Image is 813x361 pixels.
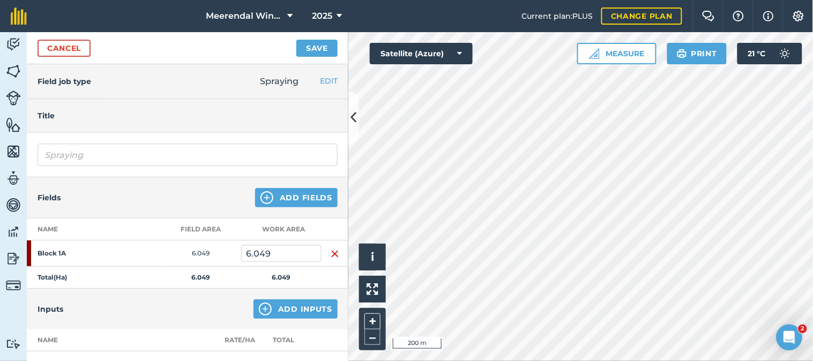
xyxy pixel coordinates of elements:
[367,283,378,295] img: Four arrows, one pointing top left, one top right, one bottom right and the last bottom left
[6,224,21,240] img: svg+xml;base64,PD94bWwgdmVyc2lvbj0iMS4wIiBlbmNvZGluZz0idXRmLTgiPz4KPCEtLSBHZW5lcmF0b3I6IEFkb2JlIE...
[371,250,374,264] span: i
[677,47,687,60] img: svg+xml;base64,PHN2ZyB4bWxucz0iaHR0cDovL3d3dy53My5vcmcvMjAwMC9zdmciIHdpZHRoPSIxOSIgaGVpZ2h0PSIyNC...
[38,110,338,122] h4: Title
[748,43,766,64] span: 21 ° C
[11,7,27,25] img: fieldmargin Logo
[253,299,338,319] button: Add Inputs
[601,7,682,25] a: Change plan
[737,43,802,64] button: 21 °C
[732,11,745,21] img: A question mark icon
[331,247,339,260] img: svg+xml;base64,PHN2ZyB4bWxucz0iaHR0cDovL3d3dy53My5vcmcvMjAwMC9zdmciIHdpZHRoPSIxNiIgaGVpZ2h0PSIyNC...
[359,244,386,270] button: i
[27,219,161,240] th: Name
[296,40,338,57] button: Save
[6,170,21,186] img: svg+xml;base64,PD94bWwgdmVyc2lvbj0iMS4wIiBlbmNvZGluZz0idXRmLTgiPz4KPCEtLSBHZW5lcmF0b3I6IEFkb2JlIE...
[6,197,21,213] img: svg+xml;base64,PD94bWwgdmVyc2lvbj0iMS4wIiBlbmNvZGluZz0idXRmLTgiPz4KPCEtLSBHZW5lcmF0b3I6IEFkb2JlIE...
[38,249,121,258] strong: Block 1A
[370,43,473,64] button: Satellite (Azure)
[161,240,241,267] td: 6.049
[777,325,802,350] iframe: Intercom live chat
[6,91,21,106] img: svg+xml;base64,PD94bWwgdmVyc2lvbj0iMS4wIiBlbmNvZGluZz0idXRmLTgiPz4KPCEtLSBHZW5lcmF0b3I6IEFkb2JlIE...
[241,219,322,240] th: Work area
[27,329,134,351] th: Name
[272,273,291,281] strong: 6.049
[792,11,805,21] img: A cog icon
[161,219,241,240] th: Field Area
[38,144,338,166] input: What needs doing?
[6,251,21,267] img: svg+xml;base64,PD94bWwgdmVyc2lvbj0iMS4wIiBlbmNvZGluZz0idXRmLTgiPz4KPCEtLSBHZW5lcmF0b3I6IEFkb2JlIE...
[702,11,715,21] img: Two speech bubbles overlapping with the left bubble in the forefront
[255,188,338,207] button: Add Fields
[260,76,299,86] span: Spraying
[6,144,21,160] img: svg+xml;base64,PHN2ZyB4bWxucz0iaHR0cDovL3d3dy53My5vcmcvMjAwMC9zdmciIHdpZHRoPSI1NiIgaGVpZ2h0PSI2MC...
[220,329,260,351] th: Rate/ Ha
[521,10,593,22] span: Current plan : PLUS
[6,117,21,133] img: svg+xml;base64,PHN2ZyB4bWxucz0iaHR0cDovL3d3dy53My5vcmcvMjAwMC9zdmciIHdpZHRoPSI1NiIgaGVpZ2h0PSI2MC...
[577,43,657,64] button: Measure
[6,63,21,79] img: svg+xml;base64,PHN2ZyB4bWxucz0iaHR0cDovL3d3dy53My5vcmcvMjAwMC9zdmciIHdpZHRoPSI1NiIgaGVpZ2h0PSI2MC...
[320,75,338,87] button: EDIT
[364,329,381,345] button: –
[38,76,91,87] h4: Field job type
[6,278,21,293] img: svg+xml;base64,PD94bWwgdmVyc2lvbj0iMS4wIiBlbmNvZGluZz0idXRmLTgiPz4KPCEtLSBHZW5lcmF0b3I6IEFkb2JlIE...
[6,36,21,52] img: svg+xml;base64,PD94bWwgdmVyc2lvbj0iMS4wIiBlbmNvZGluZz0idXRmLTgiPz4KPCEtLSBHZW5lcmF0b3I6IEFkb2JlIE...
[38,273,67,281] strong: Total ( Ha )
[192,273,211,281] strong: 6.049
[38,40,91,57] a: Cancel
[774,43,796,64] img: svg+xml;base64,PD94bWwgdmVyc2lvbj0iMS4wIiBlbmNvZGluZz0idXRmLTgiPz4KPCEtLSBHZW5lcmF0b3I6IEFkb2JlIE...
[6,339,21,349] img: svg+xml;base64,PD94bWwgdmVyc2lvbj0iMS4wIiBlbmNvZGluZz0idXRmLTgiPz4KPCEtLSBHZW5lcmF0b3I6IEFkb2JlIE...
[206,10,284,22] span: Meerendal Wine Estate
[799,325,807,333] span: 2
[259,303,272,315] img: svg+xml;base64,PHN2ZyB4bWxucz0iaHR0cDovL3d3dy53My5vcmcvMjAwMC9zdmciIHdpZHRoPSIxNCIgaGVpZ2h0PSIyNC...
[364,313,381,329] button: +
[38,192,61,204] h4: Fields
[260,329,322,351] th: Total
[667,43,727,64] button: Print
[38,303,63,315] h4: Inputs
[589,48,600,59] img: Ruler icon
[260,191,273,204] img: svg+xml;base64,PHN2ZyB4bWxucz0iaHR0cDovL3d3dy53My5vcmcvMjAwMC9zdmciIHdpZHRoPSIxNCIgaGVpZ2h0PSIyNC...
[763,10,774,22] img: svg+xml;base64,PHN2ZyB4bWxucz0iaHR0cDovL3d3dy53My5vcmcvMjAwMC9zdmciIHdpZHRoPSIxNyIgaGVpZ2h0PSIxNy...
[312,10,333,22] span: 2025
